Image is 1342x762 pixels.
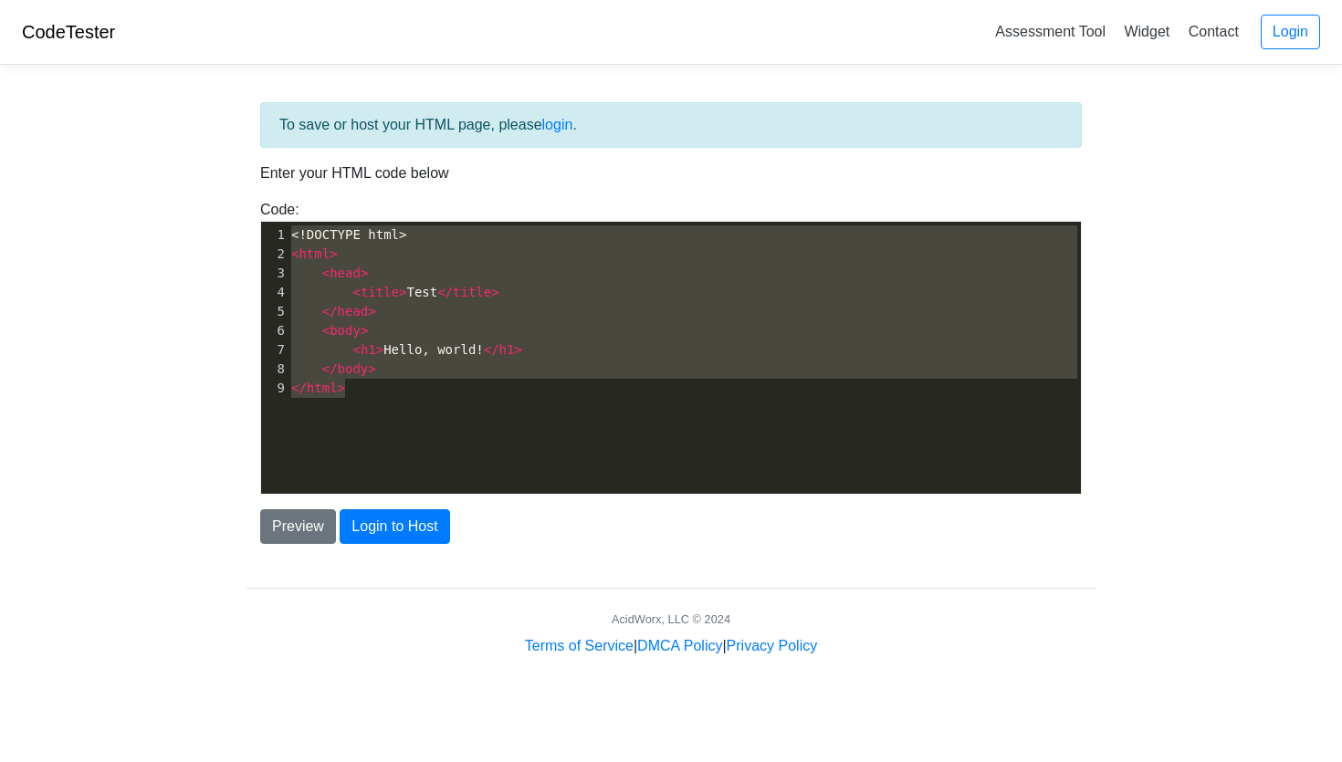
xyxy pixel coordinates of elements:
span: < [322,323,330,338]
div: 7 [261,340,288,360]
span: title [453,285,491,299]
div: 8 [261,360,288,379]
span: head [338,304,369,318]
div: 1 [261,225,288,245]
div: 2 [261,245,288,264]
span: </ [322,304,338,318]
span: <!DOCTYPE html> [291,227,406,242]
span: < [322,266,330,280]
span: html [299,246,330,261]
a: Login [1261,15,1320,49]
span: > [330,246,337,261]
span: </ [291,381,307,395]
div: 9 [261,379,288,398]
span: </ [437,285,453,299]
span: </ [322,361,338,376]
span: > [368,361,375,376]
span: > [361,323,368,338]
a: DMCA Policy [637,638,722,653]
span: > [514,342,521,357]
span: head [330,266,361,280]
a: Assessment Tool [988,16,1113,47]
span: h1 [361,342,376,357]
p: Enter your HTML code below [260,162,1082,184]
span: > [368,304,375,318]
span: body [338,361,369,376]
div: AcidWorx, LLC © 2024 [612,611,730,628]
span: < [352,285,360,299]
span: > [491,285,498,299]
div: | | [525,635,817,657]
span: Hello, world! [291,342,522,357]
span: > [376,342,383,357]
a: CodeTester [22,22,115,42]
div: To save or host your HTML page, please . [260,102,1082,148]
button: Preview [260,509,336,544]
button: Login to Host [340,509,449,544]
span: Test [291,285,499,299]
a: Terms of Service [525,638,634,653]
div: 6 [261,321,288,340]
span: title [361,285,399,299]
span: > [361,266,368,280]
div: Code: [246,199,1096,495]
span: body [330,323,361,338]
a: Contact [1181,16,1246,47]
a: Privacy Policy [727,638,818,653]
div: 4 [261,283,288,302]
a: Widget [1117,16,1177,47]
a: login [542,117,573,132]
span: h1 [499,342,515,357]
span: > [399,285,406,299]
span: > [338,381,345,395]
div: 3 [261,264,288,283]
span: < [352,342,360,357]
span: </ [484,342,499,357]
span: < [291,246,299,261]
span: html [307,381,338,395]
div: 5 [261,302,288,321]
